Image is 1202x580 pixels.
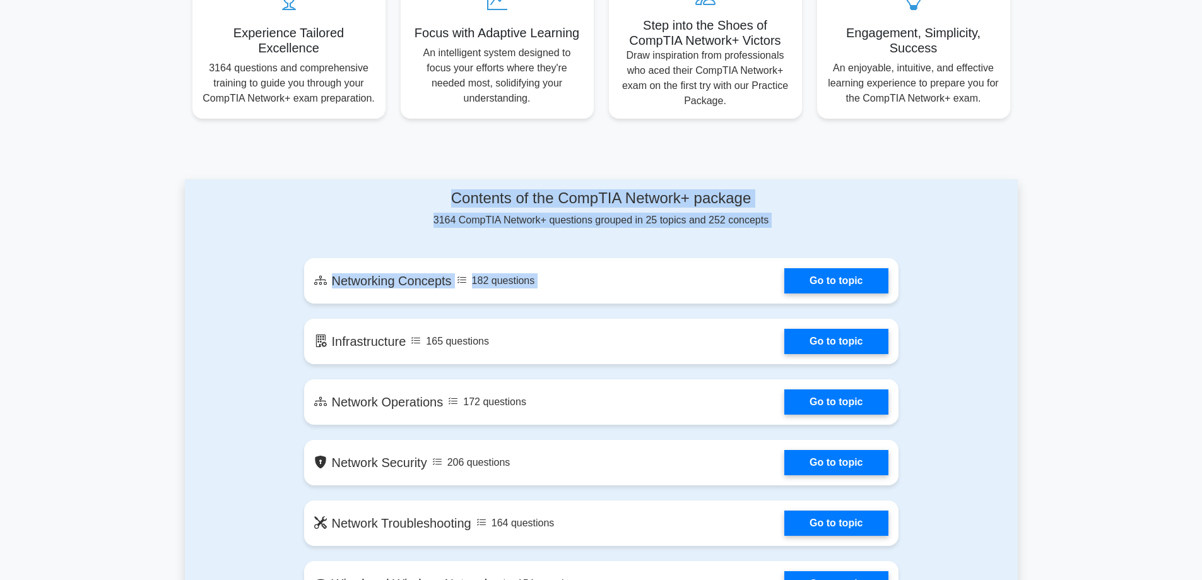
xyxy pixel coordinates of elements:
[827,25,1000,56] h5: Engagement, Simplicity, Success
[304,189,899,208] h4: Contents of the CompTIA Network+ package
[784,389,888,415] a: Go to topic
[203,61,375,106] p: 3164 questions and comprehensive training to guide you through your CompTIA Network+ exam prepara...
[619,48,792,109] p: Draw inspiration from professionals who aced their CompTIA Network+ exam on the first try with ou...
[411,25,584,40] h5: Focus with Adaptive Learning
[827,61,1000,106] p: An enjoyable, intuitive, and effective learning experience to prepare you for the CompTIA Network...
[784,329,888,354] a: Go to topic
[411,45,584,106] p: An intelligent system designed to focus your efforts where they're needed most, solidifying your ...
[784,268,888,293] a: Go to topic
[619,18,792,48] h5: Step into the Shoes of CompTIA Network+ Victors
[203,25,375,56] h5: Experience Tailored Excellence
[784,450,888,475] a: Go to topic
[784,511,888,536] a: Go to topic
[304,189,899,228] div: 3164 CompTIA Network+ questions grouped in 25 topics and 252 concepts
